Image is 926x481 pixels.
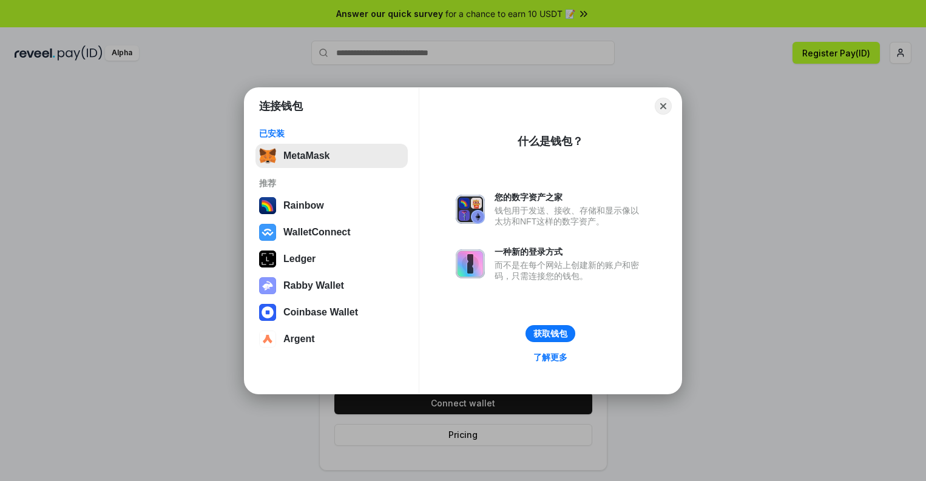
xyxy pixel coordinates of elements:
div: 什么是钱包？ [518,134,583,149]
div: WalletConnect [283,227,351,238]
button: Ledger [255,247,408,271]
button: Close [655,98,672,115]
h1: 连接钱包 [259,99,303,113]
button: Rabby Wallet [255,274,408,298]
img: svg+xml,%3Csvg%20fill%3D%22none%22%20height%3D%2233%22%20viewBox%3D%220%200%2035%2033%22%20width%... [259,147,276,164]
img: svg+xml,%3Csvg%20width%3D%2228%22%20height%3D%2228%22%20viewBox%3D%220%200%2028%2028%22%20fill%3D... [259,331,276,348]
div: 推荐 [259,178,404,189]
div: 钱包用于发送、接收、存储和显示像以太坊和NFT这样的数字资产。 [495,205,645,227]
button: Rainbow [255,193,408,218]
img: svg+xml,%3Csvg%20xmlns%3D%22http%3A%2F%2Fwww.w3.org%2F2000%2Fsvg%22%20fill%3D%22none%22%20viewBox... [259,277,276,294]
button: WalletConnect [255,220,408,244]
div: Argent [283,334,315,345]
img: svg+xml,%3Csvg%20xmlns%3D%22http%3A%2F%2Fwww.w3.org%2F2000%2Fsvg%22%20fill%3D%22none%22%20viewBox... [456,195,485,224]
div: Rabby Wallet [283,280,344,291]
button: MetaMask [255,144,408,168]
div: Coinbase Wallet [283,307,358,318]
div: Ledger [283,254,316,264]
div: 而不是在每个网站上创建新的账户和密码，只需连接您的钱包。 [495,260,645,281]
img: svg+xml,%3Csvg%20width%3D%2228%22%20height%3D%2228%22%20viewBox%3D%220%200%2028%2028%22%20fill%3D... [259,224,276,241]
div: 获取钱包 [533,328,567,339]
button: 获取钱包 [526,325,575,342]
div: Rainbow [283,200,324,211]
div: 您的数字资产之家 [495,192,645,203]
button: Coinbase Wallet [255,300,408,325]
div: MetaMask [283,150,330,161]
button: Argent [255,327,408,351]
img: svg+xml,%3Csvg%20xmlns%3D%22http%3A%2F%2Fwww.w3.org%2F2000%2Fsvg%22%20fill%3D%22none%22%20viewBox... [456,249,485,278]
div: 了解更多 [533,352,567,363]
img: svg+xml,%3Csvg%20xmlns%3D%22http%3A%2F%2Fwww.w3.org%2F2000%2Fsvg%22%20width%3D%2228%22%20height%3... [259,251,276,267]
div: 一种新的登录方式 [495,246,645,257]
img: svg+xml,%3Csvg%20width%3D%2228%22%20height%3D%2228%22%20viewBox%3D%220%200%2028%2028%22%20fill%3D... [259,304,276,321]
img: svg+xml,%3Csvg%20width%3D%22120%22%20height%3D%22120%22%20viewBox%3D%220%200%20120%20120%22%20fil... [259,197,276,214]
a: 了解更多 [526,349,575,365]
div: 已安装 [259,128,404,139]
